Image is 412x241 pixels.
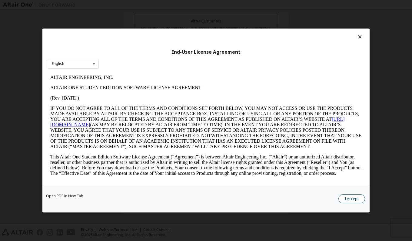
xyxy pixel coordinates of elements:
p: This Altair One Student Edition Software License Agreement (“Agreement”) is between Altair Engine... [2,82,314,104]
p: IF YOU DO NOT AGREE TO ALL OF THE TERMS AND CONDITIONS SET FORTH BELOW, YOU MAY NOT ACCESS OR USE... [2,33,314,77]
div: English [52,62,64,66]
a: Open PDF in New Tab [46,194,83,198]
p: ALTAIR ENGINEERING, INC. [2,2,314,8]
p: ALTAIR ONE STUDENT EDITION SOFTWARE LICENSE AGREEMENT [2,13,314,18]
button: I Accept [338,194,365,203]
a: [URL][DOMAIN_NAME] [2,44,297,55]
p: (Rev. [DATE]) [2,23,314,29]
div: End-User License Agreement [48,49,364,55]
